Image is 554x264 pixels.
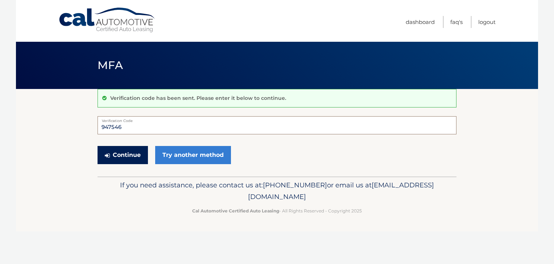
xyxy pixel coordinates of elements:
label: Verification Code [98,116,456,122]
strong: Cal Automotive Certified Auto Leasing [192,208,279,214]
a: Logout [478,16,496,28]
p: Verification code has been sent. Please enter it below to continue. [110,95,286,101]
p: - All Rights Reserved - Copyright 2025 [102,207,452,215]
a: FAQ's [450,16,463,28]
a: Dashboard [406,16,435,28]
span: MFA [98,58,123,72]
a: Try another method [155,146,231,164]
input: Verification Code [98,116,456,134]
span: [EMAIL_ADDRESS][DOMAIN_NAME] [248,181,434,201]
a: Cal Automotive [58,7,156,33]
p: If you need assistance, please contact us at: or email us at [102,179,452,203]
span: [PHONE_NUMBER] [263,181,327,189]
button: Continue [98,146,148,164]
